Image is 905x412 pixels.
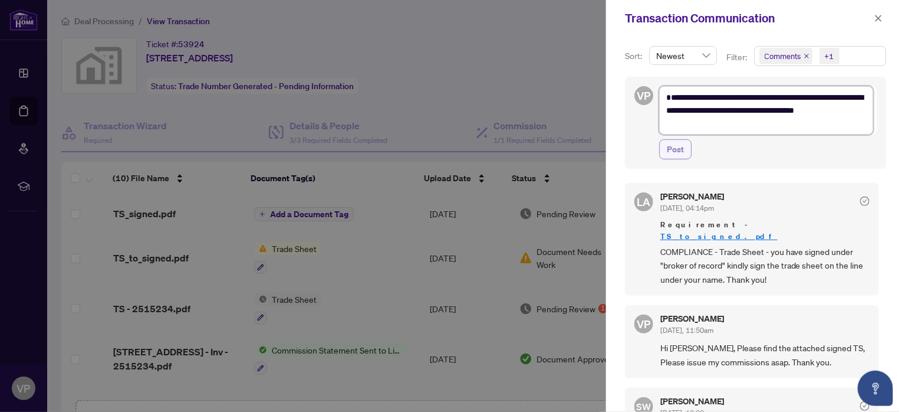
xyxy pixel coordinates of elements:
span: VP [637,87,651,104]
span: Hi [PERSON_NAME], Please find the attached signed TS, Please issue my commissions asap. Thank you. [660,341,870,369]
h5: [PERSON_NAME] [660,397,724,406]
span: COMPLIANCE - Trade Sheet - you have signed under "broker of record" kindly sign the trade sheet o... [660,245,870,286]
span: close [804,53,809,59]
div: Transaction Communication [625,9,871,27]
div: +1 [825,50,834,62]
span: check-circle [860,197,870,206]
span: Requirement - [660,219,870,243]
span: Comments [759,48,812,64]
h5: [PERSON_NAME] [660,192,724,201]
span: VP [637,316,651,332]
span: Comments [765,50,801,62]
button: Open asap [858,371,893,406]
span: LA [637,194,651,210]
span: Post [667,140,684,159]
span: [DATE], 04:14pm [660,204,714,212]
span: [DATE], 11:50am [660,326,713,335]
button: Post [659,139,692,159]
span: Newest [656,47,710,64]
span: close [874,14,883,22]
a: TS_to_signed.pdf [660,231,778,241]
p: Filter: [726,51,749,64]
p: Sort: [625,50,644,63]
h5: [PERSON_NAME] [660,315,724,323]
span: check-circle [860,401,870,411]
